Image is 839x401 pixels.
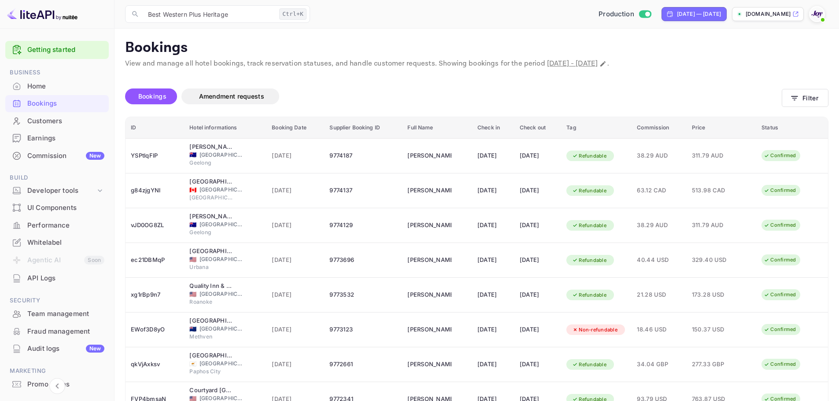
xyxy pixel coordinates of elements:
div: API Logs [5,270,109,287]
span: 21.28 USD [637,290,681,300]
th: Price [687,117,757,139]
span: [GEOGRAPHIC_DATA] [200,325,244,333]
div: [DATE] [520,323,556,337]
div: Team management [27,309,104,319]
div: Customers [5,113,109,130]
div: Performance [27,221,104,231]
div: Bookings [27,99,104,109]
span: [DATE] [272,360,319,369]
a: CommissionNew [5,147,109,164]
span: 38.29 AUD [637,221,681,230]
span: Amendment requests [199,92,264,100]
div: Ctrl+K [279,8,307,20]
span: [DATE] [272,151,319,161]
span: [DATE] [272,290,319,300]
div: Ottawa Embassy Hotel & Suites [189,177,233,186]
div: CommissionNew [5,147,109,165]
a: Fraud management [5,323,109,339]
div: Non-refundable [566,324,623,335]
div: Fraud management [27,327,104,337]
div: Fraud management [5,323,109,340]
div: Team management [5,305,109,323]
a: Whitelabel [5,234,109,250]
div: Performance [5,217,109,234]
div: Whitelabel [27,238,104,248]
div: New [86,152,104,160]
div: Refundable [566,185,612,196]
div: Rydges Geelong [189,143,233,151]
div: Refundable [566,151,612,162]
div: xg1rBp9n7 [131,288,179,302]
div: Confirmed [758,359,802,370]
div: [DATE] [477,184,509,198]
div: Quality Inn & Suites Roanoke - Fort Worth North [189,282,233,291]
div: Sunny Hill Hotel Apartments [189,351,233,360]
div: Commission [27,151,104,161]
a: Audit logsNew [5,340,109,357]
div: [DATE] [477,149,509,163]
span: Paphos City [189,368,233,375]
input: Search (e.g. bookings, documentation) [143,5,276,23]
th: Supplier Booking ID [324,117,402,139]
div: Switch to Sandbox mode [595,9,654,19]
div: Home [5,78,109,95]
div: Confirmed [758,185,802,196]
span: [DATE] [272,325,319,335]
div: Refundable [566,255,612,266]
th: Booking Date [266,117,324,139]
div: [DATE] [477,218,509,232]
span: 311.79 AUD [692,151,736,161]
div: Donna Barry [407,218,451,232]
div: Refundable [566,220,612,231]
div: Earnings [5,130,109,147]
span: 173.28 USD [692,290,736,300]
span: United States of America [189,257,196,262]
div: 9774187 [329,149,397,163]
div: Courtyard Phoenix Mesa Gateway Airport [189,386,233,395]
span: Build [5,173,109,183]
button: Change date range [599,59,607,68]
span: 38.29 AUD [637,151,681,161]
a: Bookings [5,95,109,111]
div: 9772661 [329,357,397,372]
div: [DATE] [477,323,509,337]
span: Roanoke [189,298,233,306]
div: EWof3D8yO [131,323,179,337]
div: Home [27,81,104,92]
a: Earnings [5,130,109,146]
div: Whitelabel [5,234,109,251]
span: Methven [189,333,233,341]
div: Annabel Kennedy [407,323,451,337]
div: 9773532 [329,288,397,302]
th: Hotel informations [184,117,266,139]
div: Cobblestone Hotel & Suites - Urbana [189,247,233,256]
span: Bookings [138,92,166,100]
img: With Joy [810,7,824,21]
div: Earnings [27,133,104,143]
div: Methven Resort [189,316,233,325]
div: Developer tools [5,183,109,199]
div: Refundable [566,290,612,301]
th: Check in [472,117,514,139]
a: API Logs [5,270,109,286]
a: Promo codes [5,376,109,392]
th: Status [756,117,828,139]
span: [DATE] - [DATE] [547,59,598,68]
span: 329.40 USD [692,255,736,265]
a: Getting started [27,45,104,55]
span: Production [599,9,634,19]
div: 9774129 [329,218,397,232]
div: Joseph Pavlik [407,253,451,267]
div: Refundable [566,359,612,370]
div: [DATE] [477,253,509,267]
div: [DATE] — [DATE] [677,10,721,18]
p: [DOMAIN_NAME] [746,10,791,18]
span: [GEOGRAPHIC_DATA] [200,221,244,228]
span: Urbana [189,263,233,271]
span: 150.37 USD [692,325,736,335]
span: Security [5,296,109,305]
div: Developer tools [27,186,96,196]
div: Confirmed [758,289,802,300]
div: Customers [27,116,104,126]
